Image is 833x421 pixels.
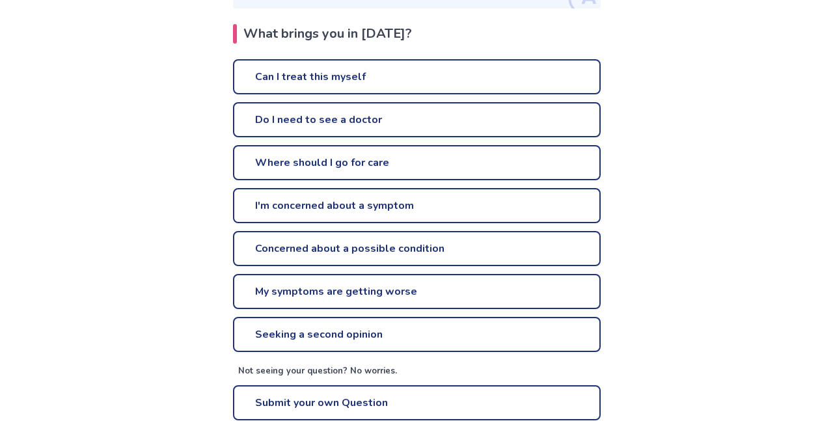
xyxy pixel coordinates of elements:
[233,274,601,309] a: My symptoms are getting worse
[233,24,601,44] h2: What brings you in [DATE]?
[238,365,601,378] p: Not seeing your question? No worries.
[233,145,601,180] a: Where should I go for care
[233,188,601,223] a: I'm concerned about a symptom
[233,385,601,420] a: Submit your own Question
[233,59,601,94] a: Can I treat this myself
[233,102,601,137] a: Do I need to see a doctor
[233,317,601,352] a: Seeking a second opinion
[233,231,601,266] a: Concerned about a possible condition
